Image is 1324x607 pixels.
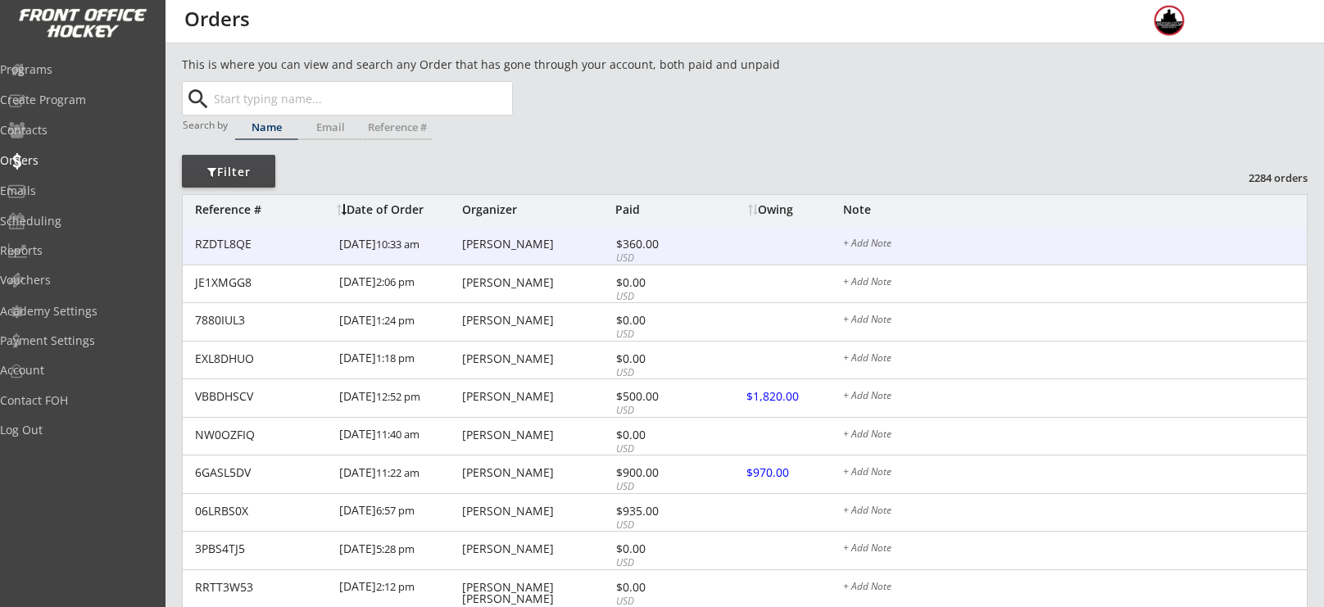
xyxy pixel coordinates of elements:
div: USD [616,404,704,418]
div: This is where you can view and search any Order that has gone through your account, both paid and... [182,57,873,73]
div: USD [616,366,704,380]
font: 6:57 pm [376,503,415,518]
div: USD [616,290,704,304]
div: 2284 orders [1222,170,1308,185]
div: $360.00 [616,238,704,250]
div: Paid [615,204,704,215]
div: [DATE] [339,570,458,607]
div: $935.00 [616,505,704,517]
div: RRTT3W53 [195,582,329,593]
div: EXL8DHUO [195,353,329,365]
div: [DATE] [339,227,458,264]
div: VBBDHSCV [195,391,329,402]
div: $500.00 [616,391,704,402]
div: 3PBS4TJ5 [195,543,329,555]
div: + Add Note [843,277,1307,290]
div: Reference # [195,204,329,215]
div: Owing [748,204,842,215]
div: $0.00 [616,315,704,326]
div: USD [616,251,704,265]
div: 7880IUL3 [195,315,329,326]
div: USD [616,519,704,532]
div: [PERSON_NAME] [PERSON_NAME] [462,582,611,605]
button: search [184,86,211,112]
div: [DATE] [339,379,458,416]
div: + Add Note [843,467,1307,480]
div: Date of Order [337,204,458,215]
div: + Add Note [843,315,1307,328]
font: 2:12 pm [376,579,415,594]
div: [DATE] [339,455,458,492]
div: [PERSON_NAME] [462,391,611,402]
div: $0.00 [616,277,704,288]
div: $0.00 [616,582,704,593]
div: $900.00 [616,467,704,478]
div: Name [235,122,298,133]
div: [DATE] [339,494,458,531]
div: 06LRBS0X [195,505,329,517]
div: [PERSON_NAME] [462,467,611,478]
div: [DATE] [339,532,458,568]
div: [PERSON_NAME] [462,353,611,365]
div: + Add Note [843,391,1307,404]
div: Filter [182,164,275,180]
font: 1:24 pm [376,313,415,328]
div: [DATE] [339,303,458,340]
font: 5:28 pm [376,541,415,556]
div: + Add Note [843,582,1307,595]
font: 1:18 pm [376,351,415,365]
div: + Add Note [843,353,1307,366]
div: 6GASL5DV [195,467,329,478]
div: $0.00 [616,353,704,365]
font: 2:06 pm [376,274,415,289]
div: NW0OZFIQ [195,429,329,441]
div: [PERSON_NAME] [462,505,611,517]
div: + Add Note [843,505,1307,519]
div: [PERSON_NAME] [462,429,611,441]
div: [PERSON_NAME] [462,543,611,555]
div: [DATE] [339,418,458,455]
div: Note [843,204,1307,215]
div: [DATE] [339,342,458,378]
div: [PERSON_NAME] [462,315,611,326]
div: Organizer [462,204,611,215]
input: Start typing name... [211,82,512,115]
div: RZDTL8QE [195,238,329,250]
font: 10:33 am [376,237,419,251]
div: Reference # [363,122,433,133]
div: [PERSON_NAME] [462,277,611,288]
div: USD [616,442,704,456]
div: Search by [183,120,229,130]
div: [PERSON_NAME] [462,238,611,250]
div: $0.00 [616,429,704,441]
div: USD [616,556,704,570]
div: + Add Note [843,238,1307,251]
div: [DATE] [339,265,458,302]
div: Email [299,122,362,133]
div: USD [616,480,704,494]
div: + Add Note [843,429,1307,442]
div: USD [616,328,704,342]
div: JE1XMGG8 [195,277,329,288]
font: 12:52 pm [376,389,420,404]
div: $0.00 [616,543,704,555]
font: 11:40 am [376,427,419,442]
font: 11:22 am [376,465,419,480]
div: + Add Note [843,543,1307,556]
